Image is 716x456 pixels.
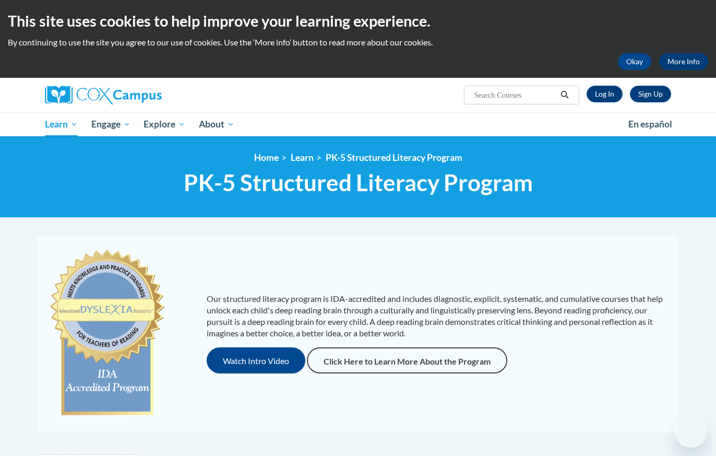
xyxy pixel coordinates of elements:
div: Main menu [29,112,687,136]
a: About [192,112,241,136]
a: En español [622,113,679,135]
span: About [199,118,234,131]
p: Our structured literacy program is IDA-accredited and includes diagnostic, explicit, systematic, ... [207,293,669,339]
a: Learn [291,152,314,163]
img: Cox Campus [45,86,162,104]
a: Log In [587,86,623,102]
a: Register [630,86,671,102]
span: Engage [91,118,130,131]
span: PK-5 Structured Literacy Program [184,169,533,196]
a: Learn [38,112,85,136]
iframe: Button to launch messaging window [674,414,708,448]
button: Watch Intro Video [207,347,305,373]
h2: This site uses cookies to help improve your learning experience. [8,10,708,31]
span: Explore [144,118,185,131]
span: Learn [45,118,78,131]
a: Engage [85,112,137,136]
button: Search [557,89,572,101]
a: PK-5 Structured Literacy Program [326,152,462,163]
a: Home [254,152,279,163]
img: c477cda6-e343-453b-bfce-d6f9e9818e1c.png [47,244,167,422]
button: Okay [618,53,651,70]
input: Search Courses [473,89,557,101]
a: Click Here to Learn More About the Program [307,347,507,373]
a: Cox Campus [45,86,243,104]
a: Explore [137,112,192,136]
a: More Info [659,53,708,70]
p: By continuing to use the site you agree to our use of cookies. Use the ‘More info’ button to read... [8,37,708,48]
span: En español [628,119,672,130]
